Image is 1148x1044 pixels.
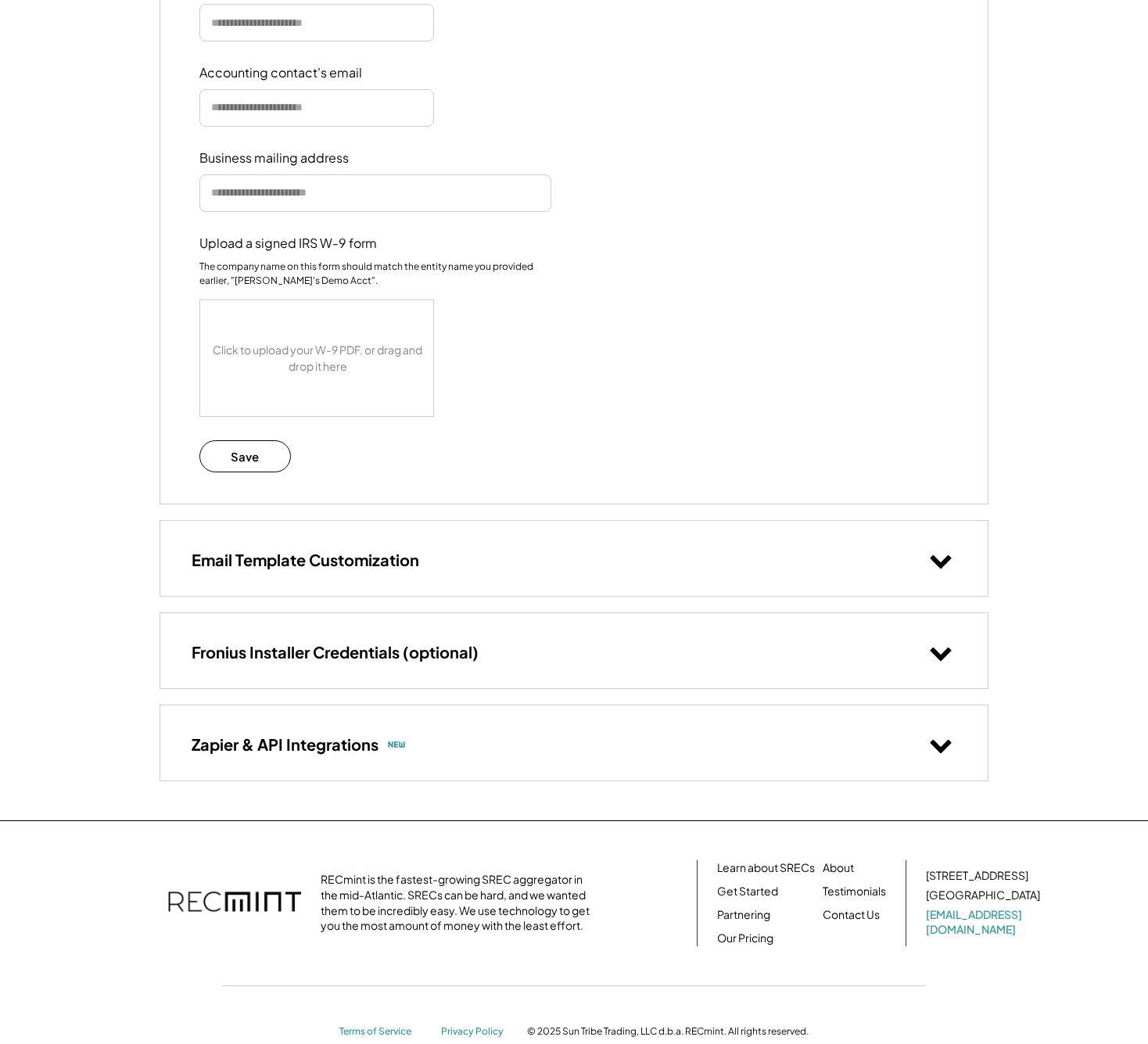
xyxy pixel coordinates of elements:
[717,860,815,876] a: Learn about SRECs
[926,868,1028,884] div: [STREET_ADDRESS]
[717,907,770,923] a: Partnering
[192,734,378,755] h3: Zapier & API Integrations
[200,300,435,416] div: Click to upload your W-9 PDF, or drag and drop it here
[339,1025,425,1039] a: Terms of Service
[823,860,854,876] a: About
[192,642,479,662] h3: Fronius Installer Credentials (optional)
[192,550,419,570] h3: Email Template Customization
[823,884,886,899] a: Testimonials
[441,1025,511,1039] a: Privacy Policy
[199,150,356,167] div: Business mailing address
[717,884,778,899] a: Get Started
[321,872,598,933] div: RECmint is the fastest-growing SREC aggregator in the mid-Atlantic. SRECs can be hard, and we wan...
[823,907,880,923] a: Contact Us
[199,260,551,288] div: The company name on this form should match the entity name you provided earlier, "[PERSON_NAME]'s...
[199,440,291,472] button: Save
[199,235,377,252] div: Upload a signed IRS W-9 form
[199,65,362,81] div: Accounting contact's email
[527,1025,809,1038] div: © 2025 Sun Tribe Trading, LLC d.b.a. RECmint. All rights reserved.
[926,907,1043,938] a: [EMAIL_ADDRESS][DOMAIN_NAME]
[168,876,301,931] img: recmint-logotype%403x.png
[926,888,1040,903] div: [GEOGRAPHIC_DATA]
[717,931,773,946] a: Our Pricing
